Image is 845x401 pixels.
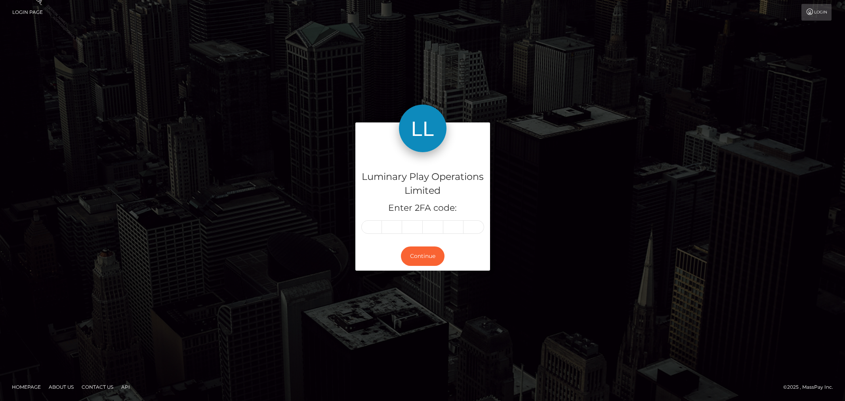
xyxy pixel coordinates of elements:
[46,381,77,393] a: About Us
[118,381,133,393] a: API
[801,4,832,21] a: Login
[399,105,446,152] img: Luminary Play Operations Limited
[401,246,444,266] button: Continue
[12,4,43,21] a: Login Page
[783,383,839,391] div: © 2025 , MassPay Inc.
[361,202,484,214] h5: Enter 2FA code:
[78,381,116,393] a: Contact Us
[361,170,484,198] h4: Luminary Play Operations Limited
[9,381,44,393] a: Homepage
